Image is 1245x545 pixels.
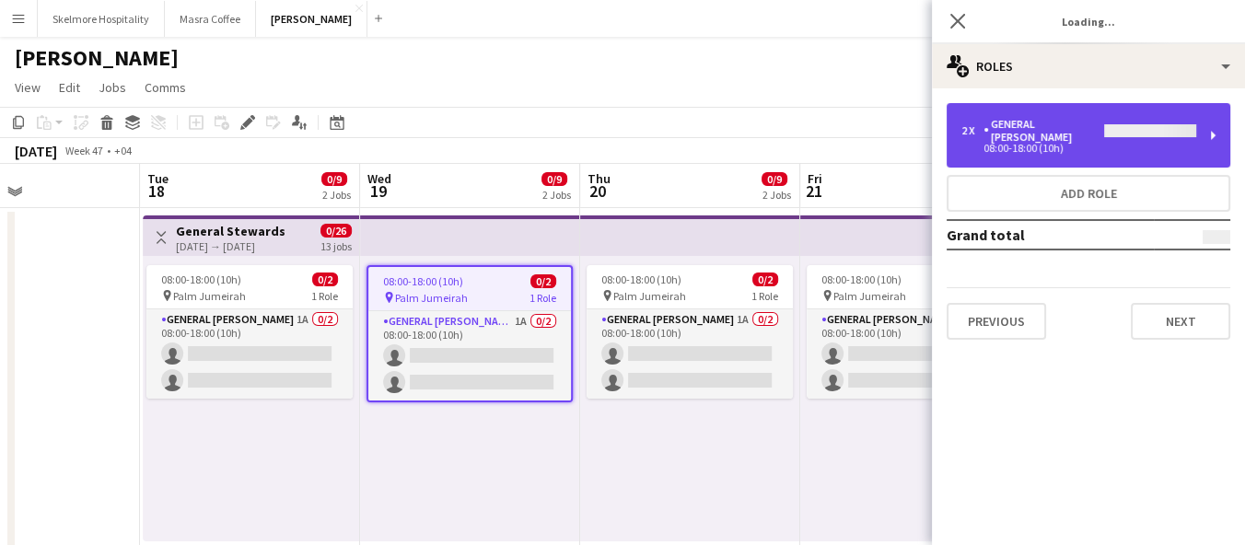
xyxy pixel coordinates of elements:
[137,75,193,99] a: Comms
[588,170,611,187] span: Thu
[15,142,57,160] div: [DATE]
[542,188,571,202] div: 2 Jobs
[601,272,681,286] span: 08:00-18:00 (10h)
[176,239,285,253] div: [DATE] → [DATE]
[15,79,41,96] span: View
[368,311,571,400] app-card-role: General [PERSON_NAME]1A0/208:00-18:00 (10h)
[176,223,285,239] h3: General Stewards
[311,289,338,303] span: 1 Role
[821,272,902,286] span: 08:00-18:00 (10h)
[146,309,353,399] app-card-role: General [PERSON_NAME]1A0/208:00-18:00 (10h)
[145,180,169,202] span: 18
[165,1,256,37] button: Masra Coffee
[932,44,1245,88] div: Roles
[256,1,367,37] button: [PERSON_NAME]
[585,180,611,202] span: 20
[762,172,787,186] span: 0/9
[383,274,463,288] span: 08:00-18:00 (10h)
[587,265,793,399] app-job-card: 08:00-18:00 (10h)0/2 Palm Jumeirah1 RoleGeneral [PERSON_NAME]1A0/208:00-18:00 (10h)
[367,265,573,402] app-job-card: 08:00-18:00 (10h)0/2 Palm Jumeirah1 RoleGeneral [PERSON_NAME]1A0/208:00-18:00 (10h)
[833,289,906,303] span: Palm Jumeirah
[321,172,347,186] span: 0/9
[947,303,1046,340] button: Previous
[320,238,352,253] div: 13 jobs
[7,75,48,99] a: View
[161,272,241,286] span: 08:00-18:00 (10h)
[15,44,179,72] h1: [PERSON_NAME]
[807,309,1013,399] app-card-role: General [PERSON_NAME]1A0/208:00-18:00 (10h)
[932,9,1245,33] h3: Loading...
[322,188,351,202] div: 2 Jobs
[99,79,126,96] span: Jobs
[38,1,165,37] button: Skelmore Hospitality
[805,180,822,202] span: 21
[613,289,686,303] span: Palm Jumeirah
[947,175,1230,212] button: Add role
[114,144,132,157] div: +04
[365,180,391,202] span: 19
[59,79,80,96] span: Edit
[587,309,793,399] app-card-role: General [PERSON_NAME]1A0/208:00-18:00 (10h)
[541,172,567,186] span: 0/9
[395,291,468,305] span: Palm Jumeirah
[320,224,352,238] span: 0/26
[751,289,778,303] span: 1 Role
[762,188,791,202] div: 2 Jobs
[530,274,556,288] span: 0/2
[61,144,107,157] span: Week 47
[367,170,391,187] span: Wed
[147,170,169,187] span: Tue
[807,265,1013,399] app-job-card: 08:00-18:00 (10h)0/2 Palm Jumeirah1 RoleGeneral [PERSON_NAME]1A0/208:00-18:00 (10h)
[173,289,246,303] span: Palm Jumeirah
[146,265,353,399] app-job-card: 08:00-18:00 (10h)0/2 Palm Jumeirah1 RoleGeneral [PERSON_NAME]1A0/208:00-18:00 (10h)
[752,272,778,286] span: 0/2
[808,170,822,187] span: Fri
[145,79,186,96] span: Comms
[529,291,556,305] span: 1 Role
[1131,303,1230,340] button: Next
[52,75,87,99] a: Edit
[947,220,1154,249] td: Grand total
[312,272,338,286] span: 0/2
[91,75,134,99] a: Jobs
